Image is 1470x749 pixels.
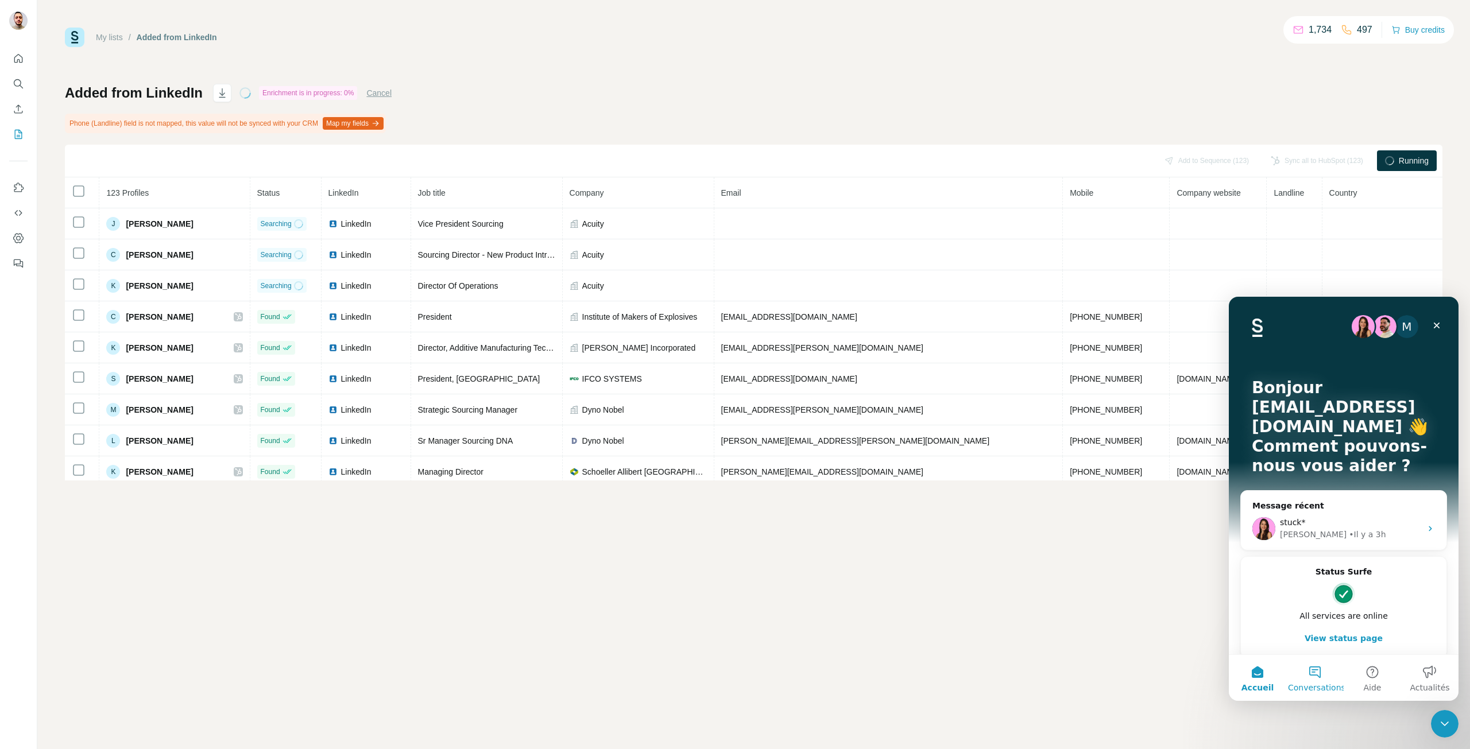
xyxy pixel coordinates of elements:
div: K [106,341,120,355]
span: President, [GEOGRAPHIC_DATA] [418,374,540,383]
img: LinkedIn logo [328,436,338,445]
span: Job title [418,188,446,197]
span: LinkedIn [341,342,372,354]
span: [EMAIL_ADDRESS][DOMAIN_NAME] [721,312,857,321]
span: [PERSON_NAME] [126,404,193,416]
span: LinkedIn [341,311,372,323]
span: Searching [261,219,292,229]
span: Company [570,188,604,197]
img: LinkedIn logo [328,250,338,259]
span: IFCO SYSTEMS [582,373,642,385]
img: LinkedIn logo [328,405,338,414]
span: Strategic Sourcing Manager [418,405,518,414]
span: [DOMAIN_NAME] [1177,374,1241,383]
span: LinkedIn [341,373,372,385]
img: LinkedIn logo [328,312,338,321]
div: Enrichment is in progress: 0% [259,86,357,100]
span: Found [261,343,280,353]
iframe: Intercom live chat [1229,297,1459,701]
span: [PHONE_NUMBER] [1070,312,1142,321]
button: Buy credits [1391,22,1445,38]
span: Director, Additive Manufacturing Technology [418,343,574,352]
img: company-logo [570,374,579,383]
img: Avatar [9,11,28,30]
button: Feedback [9,253,28,274]
span: Dyno Nobel [582,435,624,447]
span: Email [721,188,741,197]
span: President [418,312,452,321]
span: Found [261,405,280,415]
iframe: Intercom live chat [1431,710,1459,738]
span: Schoeller Allibert [GEOGRAPHIC_DATA] [582,466,707,478]
span: Searching [261,250,292,260]
img: company-logo [570,467,579,476]
img: LinkedIn logo [328,281,338,290]
span: [PHONE_NUMBER] [1070,374,1142,383]
img: LinkedIn logo [328,467,338,476]
span: [PHONE_NUMBER] [1070,405,1142,414]
span: Found [261,467,280,477]
span: [PERSON_NAME] [126,342,193,354]
button: Cancel [366,87,392,99]
div: C [106,248,120,262]
span: [PERSON_NAME] [126,280,193,292]
li: / [129,32,131,43]
span: Running [1399,155,1429,166]
span: 123 Profiles [106,188,149,197]
div: C [106,310,120,324]
span: [DOMAIN_NAME] [1177,436,1241,445]
span: [PERSON_NAME] Incorporated [582,342,696,354]
span: [EMAIL_ADDRESS][PERSON_NAME][DOMAIN_NAME] [721,343,923,352]
span: Institute of Makers of Explosives [582,311,698,323]
img: company-logo [570,436,579,445]
span: Landline [1274,188,1304,197]
span: [PERSON_NAME][EMAIL_ADDRESS][PERSON_NAME][DOMAIN_NAME] [721,436,990,445]
span: [PERSON_NAME] [126,466,193,478]
span: [PHONE_NUMBER] [1070,343,1142,352]
span: [DOMAIN_NAME] [1177,467,1241,476]
span: Acuity [582,249,604,261]
button: Quick start [9,48,28,69]
button: Use Surfe API [9,203,28,223]
div: Added from LinkedIn [137,32,217,43]
span: [PERSON_NAME] [126,249,193,261]
span: Found [261,374,280,384]
span: Dyno Nobel [582,404,624,416]
a: My lists [96,33,123,42]
div: M [106,403,120,417]
span: Acuity [582,218,604,230]
span: [EMAIL_ADDRESS][DOMAIN_NAME] [721,374,857,383]
img: LinkedIn logo [328,343,338,352]
span: Country [1329,188,1357,197]
button: Enrich CSV [9,99,28,119]
span: Vice President Sourcing [418,219,504,228]
span: Acuity [582,280,604,292]
span: Status [257,188,280,197]
span: LinkedIn [341,218,372,230]
span: LinkedIn [341,435,372,447]
button: My lists [9,124,28,145]
span: Sourcing Director - New Product Introduction [418,250,578,259]
span: [PHONE_NUMBER] [1070,467,1142,476]
h1: Added from LinkedIn [65,84,203,102]
span: LinkedIn [341,466,372,478]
